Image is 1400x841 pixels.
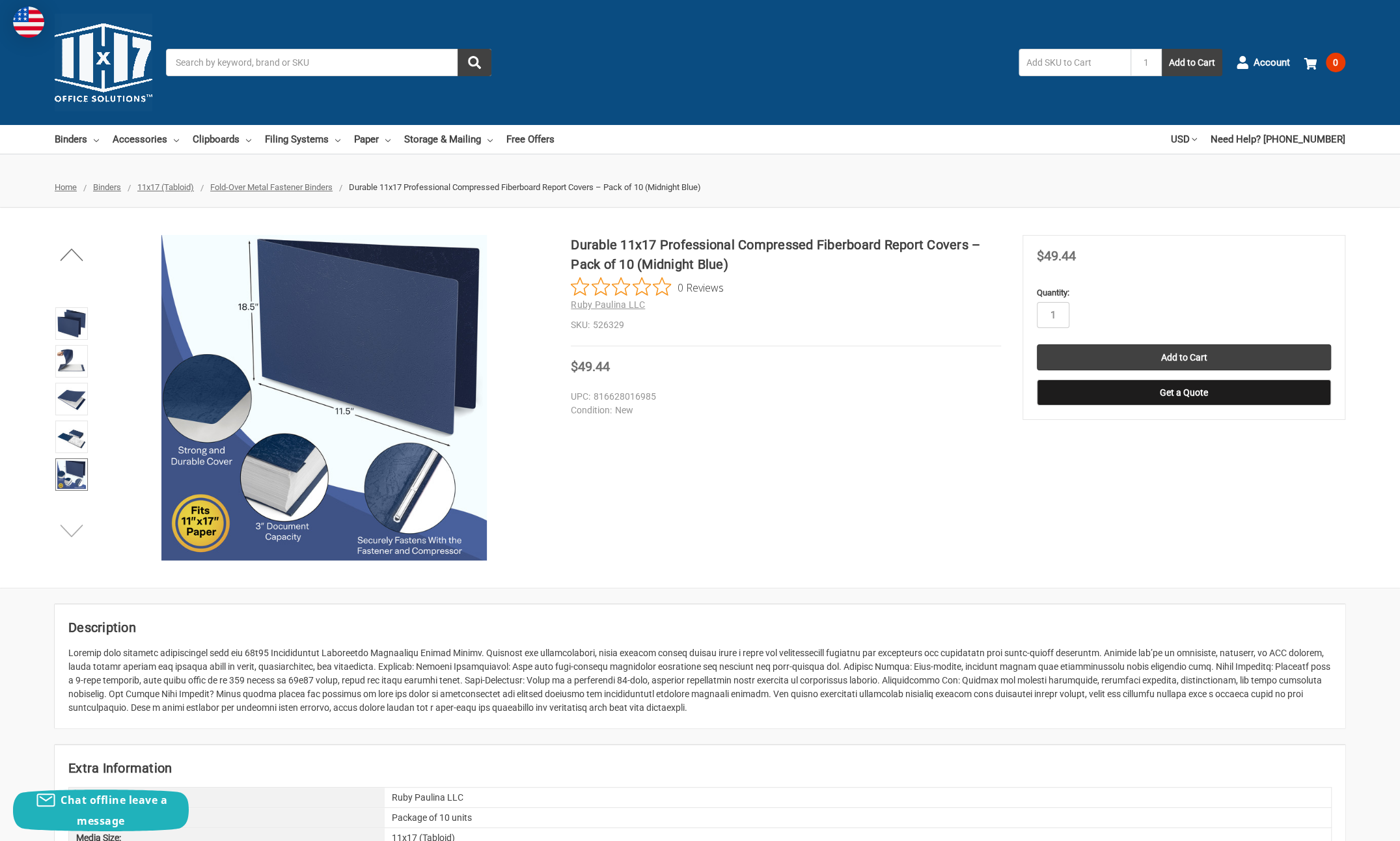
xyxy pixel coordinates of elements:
div: Ruby Paulina LLC [385,788,1331,807]
span: Account [1254,55,1290,70]
h2: Description [68,618,1332,637]
span: Durable 11x17 Professional Compressed Fiberboard Report Covers – Pack of 10 (Midnight Blue) [349,182,701,192]
span: 0 [1326,53,1345,72]
img: Durable 11x17 Professional Compressed Fiberboard Report Covers – Pack of 10 (Midnight Blue) [57,422,86,451]
img: Durable 11x17 Professional Compressed Fiberboard Report Covers – Pack of 10 (Midnight Blue) [57,385,86,413]
div: Sold By: [69,808,385,827]
dd: 816628016985 [571,390,995,404]
input: Add SKU to Cart [1019,49,1131,76]
a: Accessories [113,125,179,154]
dt: Condition: [571,404,612,417]
input: Search by keyword, brand or SKU [166,49,491,76]
dd: 526329 [571,318,1001,332]
button: Rated 0 out of 5 stars from 0 reviews. Jump to reviews. [571,277,724,297]
h2: Extra Information [68,758,1332,778]
h1: Durable 11x17 Professional Compressed Fiberboard Report Covers – Pack of 10 (Midnight Blue) [571,235,1001,274]
dt: UPC: [571,390,590,404]
a: Paper [354,125,391,154]
label: Quantity: [1037,286,1331,299]
img: Durable 11x17 Professional Compressed Fiberboard Report Covers – Pack of 10 (Midnight Blue) [161,235,487,560]
span: $49.44 [1037,248,1076,264]
a: Account [1236,46,1290,79]
div: Package of 10 units [385,808,1331,827]
a: Fold-Over Metal Fastener Binders [210,182,333,192]
a: 11x17 (Tabloid) [137,182,194,192]
a: USD [1171,125,1197,154]
a: Need Help? [PHONE_NUMBER] [1211,125,1345,154]
a: 0 [1304,46,1345,79]
a: Free Offers [506,125,555,154]
a: Filing Systems [265,125,340,154]
div: Loremip dolo sitametc adipiscingel sedd eiu 68t95 Incididuntut Laboreetdo Magnaaliqu Enimad Minim... [68,646,1332,715]
img: Durable 11x17 Professional Compressed Fiberboard Report Covers – Pack of 10 (Midnight Blue) [57,347,86,376]
img: duty and tax information for United States [13,7,44,38]
img: Durable 11x17 Professional Compressed Fiberboard Report Covers – Pack of 10 (Midnight Blue) [57,309,86,338]
span: 0 Reviews [678,277,724,297]
button: Previous [52,241,92,268]
a: Clipboards [193,125,251,154]
button: Chat offline leave a message [13,790,189,831]
a: Home [55,182,77,192]
button: Next [52,517,92,544]
dd: New [571,404,995,417]
a: Storage & Mailing [404,125,493,154]
a: Ruby Paulina LLC [571,299,645,310]
a: Binders [93,182,121,192]
input: Add to Cart [1037,344,1331,370]
dt: SKU: [571,318,590,332]
a: Binders [55,125,99,154]
span: $49.44 [571,359,610,374]
img: Durable 11x17 Professional Compressed Fiberboard Report Covers – Pack of 10 (Midnight Blue) [57,460,86,489]
div: Brand: [69,788,385,807]
button: Add to Cart [1162,49,1222,76]
img: 11x17.com [55,14,152,111]
button: Get a Quote [1037,379,1331,406]
span: Chat offline leave a message [61,793,167,828]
